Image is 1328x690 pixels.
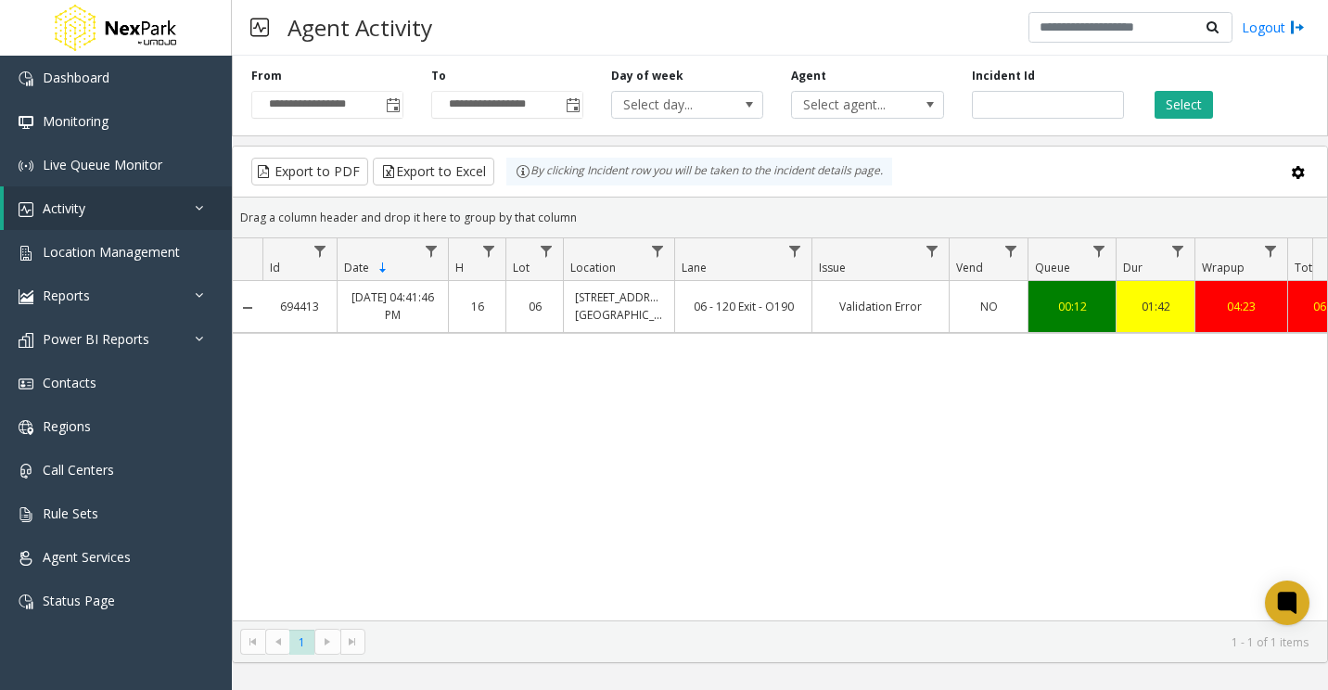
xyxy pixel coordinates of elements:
[513,260,530,275] span: Lot
[270,260,280,275] span: Id
[278,5,441,50] h3: Agent Activity
[956,260,983,275] span: Vend
[43,69,109,86] span: Dashboard
[611,68,683,84] label: Day of week
[43,592,115,609] span: Status Page
[1123,260,1143,275] span: Dur
[980,299,998,314] span: NO
[19,289,33,304] img: 'icon'
[517,298,552,315] a: 06
[19,333,33,348] img: 'icon'
[233,201,1327,234] div: Drag a column header and drop it here to group by that column
[506,158,892,185] div: By clicking Incident row you will be taken to the incident details page.
[19,71,33,86] img: 'icon'
[1166,238,1191,263] a: Dur Filter Menu
[377,634,1309,650] kendo-pager-info: 1 - 1 of 1 items
[819,260,846,275] span: Issue
[19,551,33,566] img: 'icon'
[792,92,913,118] span: Select agent...
[1258,238,1283,263] a: Wrapup Filter Menu
[43,461,114,479] span: Call Centers
[19,202,33,217] img: 'icon'
[43,548,131,566] span: Agent Services
[344,260,369,275] span: Date
[19,420,33,435] img: 'icon'
[251,158,368,185] button: Export to PDF
[1290,18,1305,37] img: logout
[43,287,90,304] span: Reports
[308,238,333,263] a: Id Filter Menu
[477,238,502,263] a: H Filter Menu
[686,298,800,315] a: 06 - 120 Exit - O190
[1155,91,1213,119] button: Select
[570,260,616,275] span: Location
[920,238,945,263] a: Issue Filter Menu
[791,68,826,84] label: Agent
[824,298,938,315] a: Validation Error
[972,68,1035,84] label: Incident Id
[274,298,326,315] a: 694413
[382,92,402,118] span: Toggle popup
[251,68,282,84] label: From
[612,92,733,118] span: Select day...
[460,298,494,315] a: 16
[233,300,262,315] a: Collapse Details
[19,159,33,173] img: 'icon'
[289,630,314,655] span: Page 1
[645,238,670,263] a: Location Filter Menu
[43,156,162,173] span: Live Queue Monitor
[233,238,1327,620] div: Data table
[1207,298,1276,315] a: 04:23
[1295,260,1322,275] span: Total
[19,507,33,522] img: 'icon'
[1087,238,1112,263] a: Queue Filter Menu
[43,417,91,435] span: Regions
[999,238,1024,263] a: Vend Filter Menu
[961,298,1016,315] a: NO
[1242,18,1305,37] a: Logout
[349,288,437,324] a: [DATE] 04:41:46 PM
[1202,260,1245,275] span: Wrapup
[455,260,464,275] span: H
[682,260,707,275] span: Lane
[43,374,96,391] span: Contacts
[516,164,530,179] img: infoIcon.svg
[19,464,33,479] img: 'icon'
[4,186,232,230] a: Activity
[419,238,444,263] a: Date Filter Menu
[43,505,98,522] span: Rule Sets
[19,377,33,391] img: 'icon'
[43,112,109,130] span: Monitoring
[1040,298,1105,315] a: 00:12
[19,246,33,261] img: 'icon'
[1035,260,1070,275] span: Queue
[19,594,33,609] img: 'icon'
[43,199,85,217] span: Activity
[250,5,269,50] img: pageIcon
[1128,298,1183,315] a: 01:42
[19,115,33,130] img: 'icon'
[562,92,582,118] span: Toggle popup
[43,243,180,261] span: Location Management
[534,238,559,263] a: Lot Filter Menu
[43,330,149,348] span: Power BI Reports
[376,261,390,275] span: Sortable
[575,288,663,324] a: [STREET_ADDRESS][GEOGRAPHIC_DATA]
[431,68,446,84] label: To
[373,158,494,185] button: Export to Excel
[783,238,808,263] a: Lane Filter Menu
